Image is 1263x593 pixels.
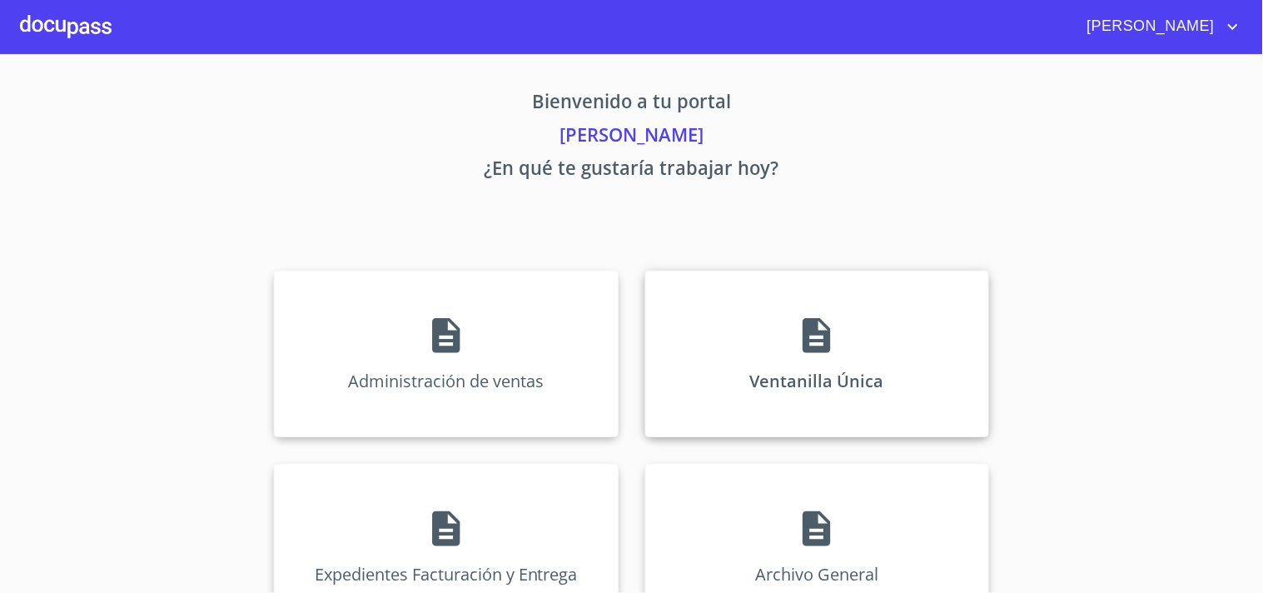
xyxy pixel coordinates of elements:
p: Expedientes Facturación y Entrega [315,563,578,586]
p: Administración de ventas [348,370,544,392]
p: Archivo General [755,563,878,586]
span: [PERSON_NAME] [1075,13,1223,40]
button: account of current user [1075,13,1243,40]
p: [PERSON_NAME] [119,121,1145,154]
p: Bienvenido a tu portal [119,87,1145,121]
p: Ventanilla Única [750,370,884,392]
p: ¿En qué te gustaría trabajar hoy? [119,154,1145,187]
